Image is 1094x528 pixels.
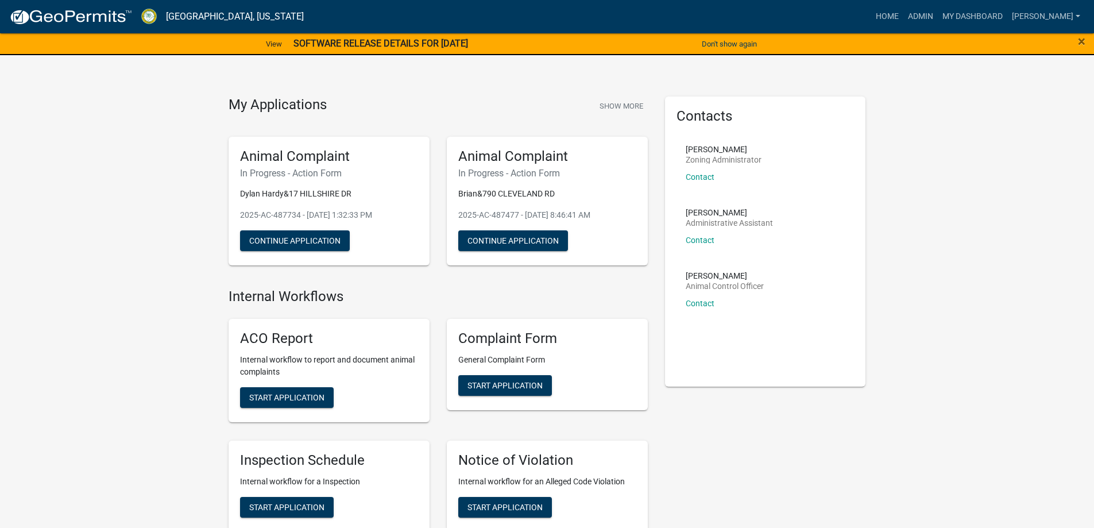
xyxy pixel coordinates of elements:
p: Zoning Administrator [686,156,761,164]
h5: Inspection Schedule [240,452,418,469]
span: Start Application [467,502,543,511]
a: Contact [686,299,714,308]
button: Show More [595,97,648,115]
h6: In Progress - Action Form [240,168,418,179]
h5: Contacts [676,108,855,125]
p: 2025-AC-487734 - [DATE] 1:32:33 PM [240,209,418,221]
span: Start Application [249,393,324,402]
img: Crawford County, Georgia [141,9,157,24]
p: Internal workflow for a Inspection [240,476,418,488]
h5: Notice of Violation [458,452,636,469]
p: Administrative Assistant [686,219,773,227]
p: Internal workflow to report and document animal complaints [240,354,418,378]
button: Start Application [458,497,552,518]
button: Don't show again [697,34,761,53]
strong: SOFTWARE RELEASE DETAILS FOR [DATE] [293,38,468,49]
p: [PERSON_NAME] [686,145,761,153]
a: Contact [686,236,714,245]
a: Home [871,6,903,28]
h5: Animal Complaint [240,148,418,165]
span: Start Application [467,381,543,390]
span: × [1078,33,1085,49]
a: [GEOGRAPHIC_DATA], [US_STATE] [166,7,304,26]
p: [PERSON_NAME] [686,272,764,280]
h4: Internal Workflows [229,288,648,305]
h5: Animal Complaint [458,148,636,165]
p: Internal workflow for an Alleged Code Violation [458,476,636,488]
p: Dylan Hardy&17 HILLSHIRE DR [240,188,418,200]
p: Animal Control Officer [686,282,764,290]
h5: Complaint Form [458,330,636,347]
a: [PERSON_NAME] [1007,6,1085,28]
button: Start Application [240,387,334,408]
button: Continue Application [458,230,568,251]
button: Continue Application [240,230,350,251]
h4: My Applications [229,97,327,114]
a: Contact [686,172,714,182]
p: [PERSON_NAME] [686,209,773,217]
a: My Dashboard [938,6,1007,28]
p: 2025-AC-487477 - [DATE] 8:46:41 AM [458,209,636,221]
button: Start Application [240,497,334,518]
h6: In Progress - Action Form [458,168,636,179]
h5: ACO Report [240,330,418,347]
a: View [261,34,287,53]
p: Brian&790 CLEVELAND RD [458,188,636,200]
a: Admin [903,6,938,28]
button: Close [1078,34,1085,48]
p: General Complaint Form [458,354,636,366]
span: Start Application [249,502,324,511]
button: Start Application [458,375,552,396]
